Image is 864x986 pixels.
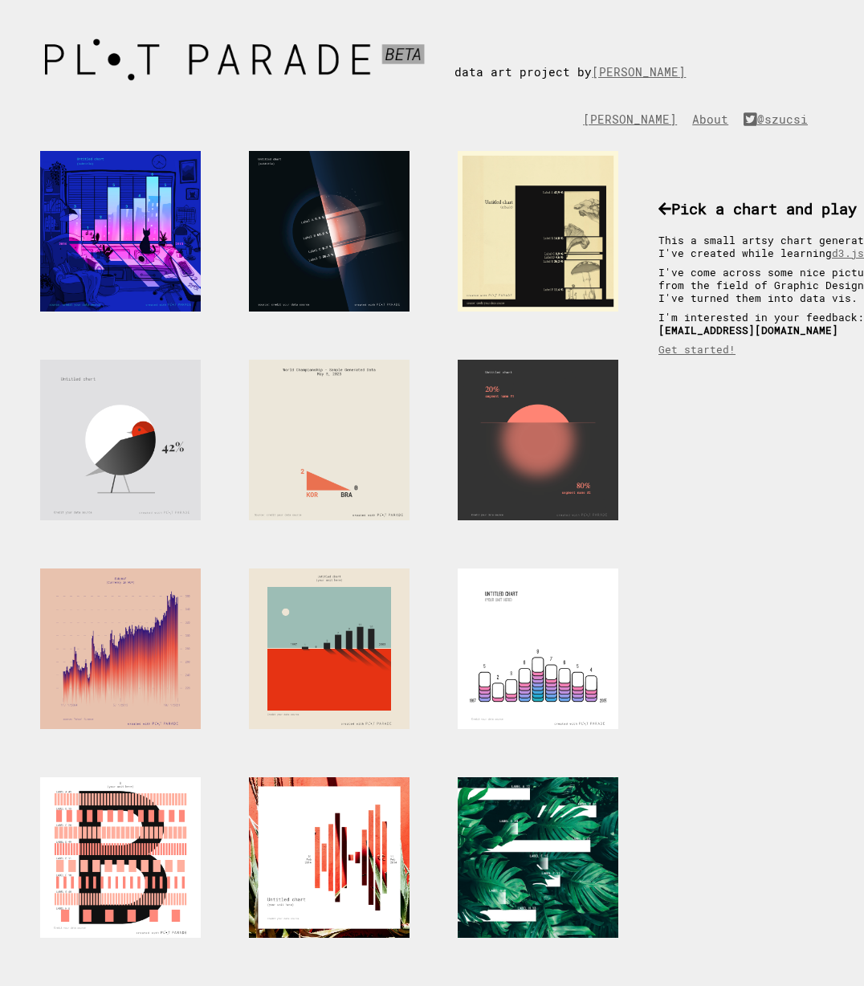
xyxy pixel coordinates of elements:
b: [EMAIL_ADDRESS][DOMAIN_NAME] [658,324,838,336]
a: d3.js [832,246,864,259]
a: Get started! [658,343,736,356]
a: About [692,112,736,127]
a: [PERSON_NAME] [583,112,685,127]
a: [PERSON_NAME] [592,64,694,79]
div: data art project by [454,32,710,79]
a: @szucsi [744,112,816,127]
